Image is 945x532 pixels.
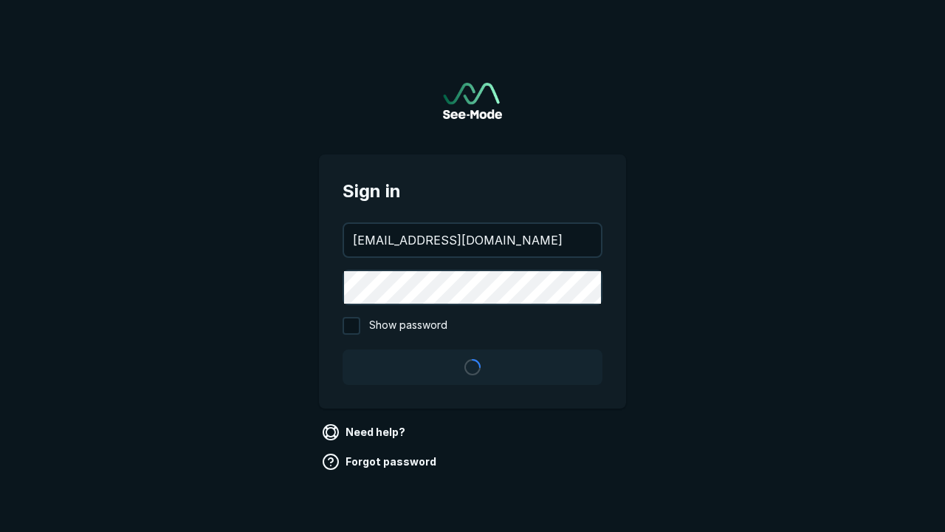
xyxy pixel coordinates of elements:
span: Sign in [343,178,602,205]
img: See-Mode Logo [443,83,502,119]
a: Go to sign in [443,83,502,119]
a: Forgot password [319,450,442,474]
input: your@email.com [344,224,601,256]
span: Show password [369,317,447,335]
a: Need help? [319,420,411,444]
